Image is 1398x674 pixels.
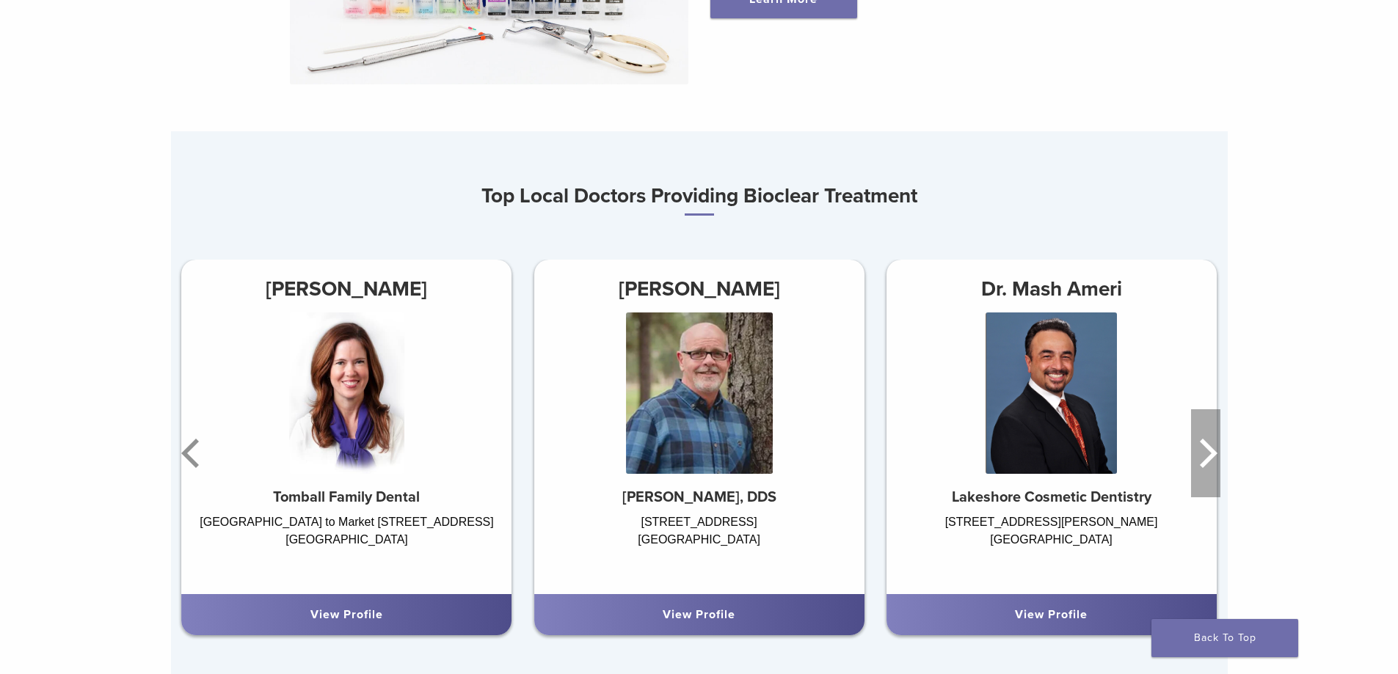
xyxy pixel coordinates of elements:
[986,312,1117,474] img: Dr. Mash Ameri
[289,312,404,474] img: Dr. Audra Hiemstra
[534,513,864,579] div: [STREET_ADDRESS] [GEOGRAPHIC_DATA]
[171,178,1228,216] h3: Top Local Doctors Providing Bioclear Treatment
[178,409,208,497] button: Previous
[626,312,773,474] img: Dr. Dave Dorroh
[534,271,864,307] h3: [PERSON_NAME]
[1015,607,1088,622] a: View Profile
[181,513,511,579] div: [GEOGRAPHIC_DATA] to Market [STREET_ADDRESS] [GEOGRAPHIC_DATA]
[952,488,1151,506] strong: Lakeshore Cosmetic Dentistry
[887,271,1217,307] h3: Dr. Mash Ameri
[622,488,776,506] strong: [PERSON_NAME], DDS
[1151,619,1298,657] a: Back To Top
[1191,409,1220,497] button: Next
[887,513,1217,579] div: [STREET_ADDRESS][PERSON_NAME] [GEOGRAPHIC_DATA]
[273,488,420,506] strong: Tomball Family Dental
[663,607,735,622] a: View Profile
[310,607,383,622] a: View Profile
[181,271,511,307] h3: [PERSON_NAME]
